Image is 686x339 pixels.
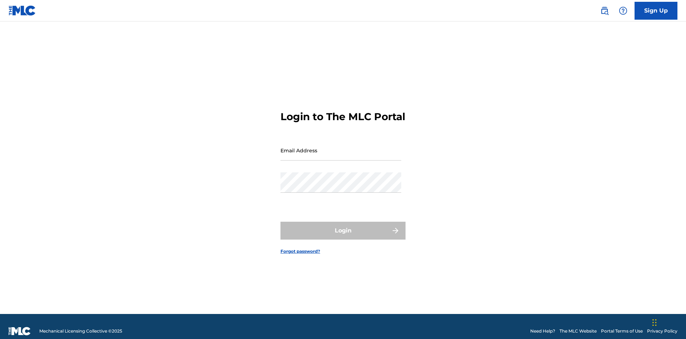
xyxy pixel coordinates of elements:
iframe: Chat Widget [650,305,686,339]
a: Privacy Policy [647,328,677,334]
img: logo [9,327,31,335]
h3: Login to The MLC Portal [280,110,405,123]
div: Drag [652,312,657,333]
a: Sign Up [635,2,677,20]
div: Help [616,4,630,18]
a: The MLC Website [560,328,597,334]
img: MLC Logo [9,5,36,16]
a: Need Help? [530,328,555,334]
a: Portal Terms of Use [601,328,643,334]
span: Mechanical Licensing Collective © 2025 [39,328,122,334]
a: Public Search [597,4,612,18]
a: Forgot password? [280,248,320,255]
img: help [619,6,627,15]
img: search [600,6,609,15]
